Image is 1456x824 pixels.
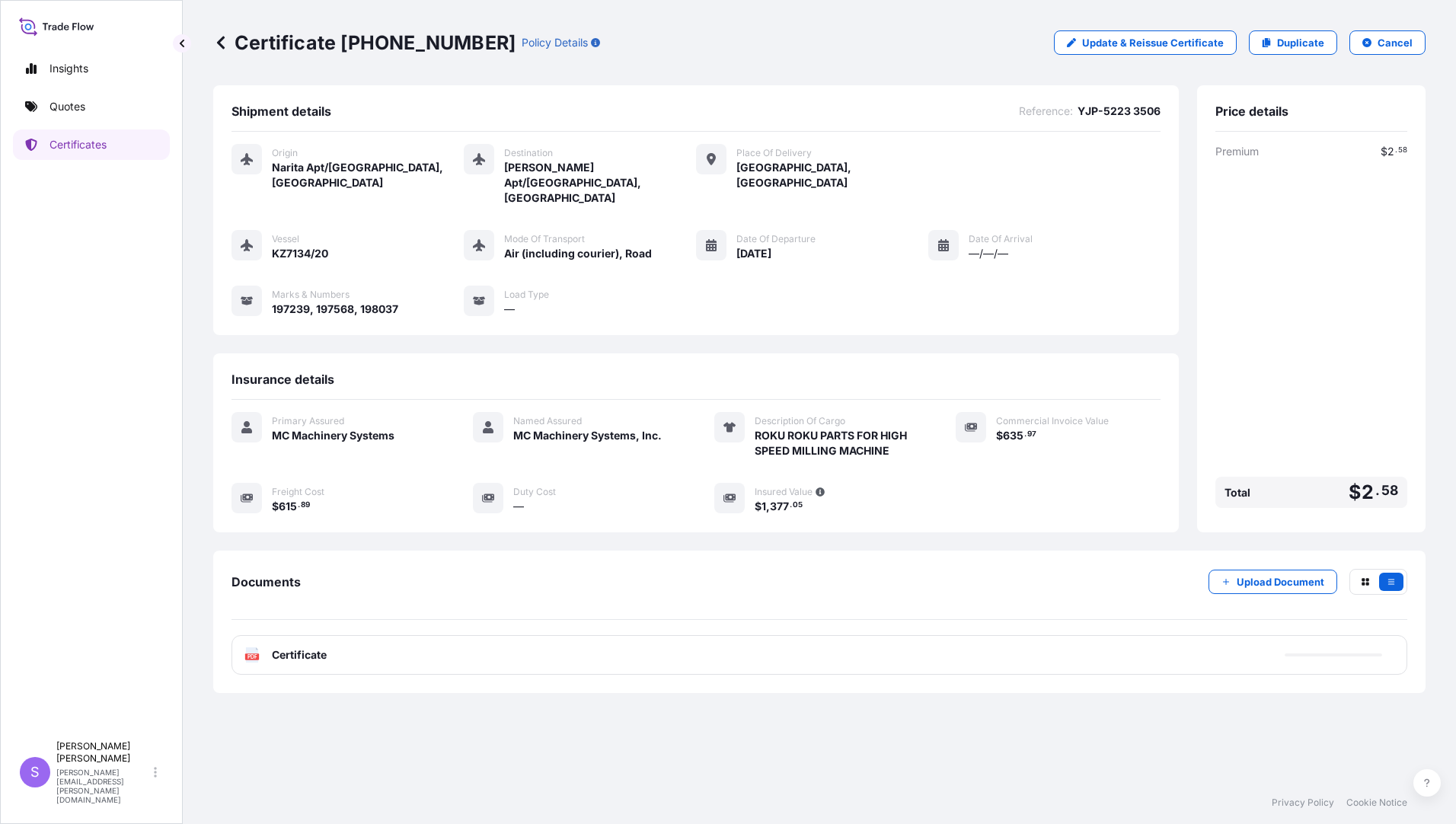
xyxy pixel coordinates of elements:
[513,415,582,427] span: Named Assured
[522,35,588,50] p: Policy Details
[736,160,928,190] span: [GEOGRAPHIC_DATA], [GEOGRAPHIC_DATA]
[1362,483,1374,502] span: 2
[1019,104,1073,119] span: Reference :
[766,501,770,512] span: ,
[736,246,771,261] span: [DATE]
[298,503,300,508] span: .
[504,147,553,159] span: Destination
[272,501,279,512] span: $
[1003,430,1023,441] span: 635
[504,289,549,301] span: Load Type
[504,233,585,245] span: Mode of Transport
[1398,148,1407,153] span: 58
[30,765,40,780] span: S
[13,129,170,160] a: Certificates
[1237,574,1324,589] p: Upload Document
[56,740,151,765] p: [PERSON_NAME] [PERSON_NAME]
[513,499,524,514] span: —
[279,501,297,512] span: 615
[272,246,328,261] span: KZ7134/20
[1209,570,1337,594] button: Upload Document
[736,147,812,159] span: Place of Delivery
[790,503,792,508] span: .
[1054,30,1237,55] a: Update & Reissue Certificate
[770,501,789,512] span: 377
[793,503,803,508] span: 05
[231,104,331,119] span: Shipment details
[504,302,515,317] span: —
[1024,432,1027,437] span: .
[996,415,1109,427] span: Commercial Invoice Value
[13,91,170,122] a: Quotes
[755,428,919,458] span: ROKU ROKU PARTS FOR HIGH SPEED MILLING MACHINE
[1381,146,1387,157] span: $
[1378,35,1413,50] p: Cancel
[969,246,1008,261] span: —/—/—
[272,160,464,190] span: Narita Apt/[GEOGRAPHIC_DATA], [GEOGRAPHIC_DATA]
[1387,146,1394,157] span: 2
[755,486,813,498] span: Insured Value
[49,99,85,114] p: Quotes
[272,147,298,159] span: Origin
[301,503,310,508] span: 89
[504,160,696,206] span: [PERSON_NAME] Apt/[GEOGRAPHIC_DATA], [GEOGRAPHIC_DATA]
[272,428,394,443] span: MC Machinery Systems
[1027,432,1036,437] span: 97
[1381,486,1398,495] span: 58
[513,486,556,498] span: Duty Cost
[755,501,762,512] span: $
[1225,485,1250,500] span: Total
[513,428,662,443] span: MC Machinery Systems, Inc.
[1349,30,1426,55] button: Cancel
[49,61,88,76] p: Insights
[1078,104,1161,119] span: YJP-5223 3506
[1082,35,1224,50] p: Update & Reissue Certificate
[755,415,845,427] span: Description Of Cargo
[272,233,299,245] span: Vessel
[736,233,816,245] span: Date of Departure
[1249,30,1337,55] a: Duplicate
[272,415,344,427] span: Primary Assured
[272,647,327,663] span: Certificate
[1395,148,1397,153] span: .
[762,501,766,512] span: 1
[1215,104,1288,119] span: Price details
[1349,483,1361,502] span: $
[49,137,107,152] p: Certificates
[504,246,652,261] span: Air (including courier), Road
[231,574,301,589] span: Documents
[231,372,334,387] span: Insurance details
[1215,144,1259,159] span: Premium
[13,53,170,84] a: Insights
[1375,486,1380,495] span: .
[56,768,151,804] p: [PERSON_NAME][EMAIL_ADDRESS][PERSON_NAME][DOMAIN_NAME]
[272,289,350,301] span: Marks & Numbers
[996,430,1003,441] span: $
[1346,797,1407,809] a: Cookie Notice
[272,302,398,317] span: 197239, 197568, 198037
[247,654,257,660] text: PDF
[213,30,516,55] p: Certificate [PHONE_NUMBER]
[272,486,324,498] span: Freight Cost
[969,233,1033,245] span: Date of Arrival
[1277,35,1324,50] p: Duplicate
[1272,797,1334,809] a: Privacy Policy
